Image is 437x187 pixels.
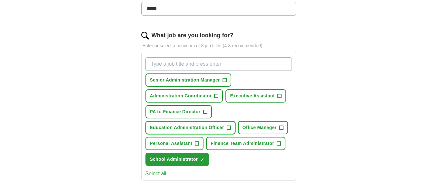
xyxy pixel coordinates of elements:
[243,124,277,131] span: Office Manager
[150,77,220,83] span: Senior Administration Manager
[145,89,223,103] button: Administration Coordinator
[145,57,292,71] input: Type a job title and press enter
[145,105,212,118] button: PA to Finance Director
[225,89,286,103] button: Executive Assistant
[141,42,296,49] p: Enter or select a minimum of 3 job titles (4-8 recommended)
[145,153,209,166] button: School Administrator✓
[141,32,149,39] img: search.png
[150,156,198,163] span: School Administrator
[145,73,231,87] button: Senior Administration Manager
[230,93,274,99] span: Executive Assistant
[150,108,201,115] span: PA to Finance Director
[150,140,193,147] span: Personal Assistant
[152,31,233,40] label: What job are you looking for?
[206,137,285,150] button: Finance Team Administrator
[150,93,212,99] span: Administration Coordinator
[211,140,274,147] span: Finance Team Administrator
[145,121,235,134] button: Education Administration Officer
[145,137,204,150] button: Personal Assistant
[150,124,224,131] span: Education Administration Officer
[200,157,204,162] span: ✓
[145,170,166,178] button: Select all
[238,121,288,134] button: Office Manager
